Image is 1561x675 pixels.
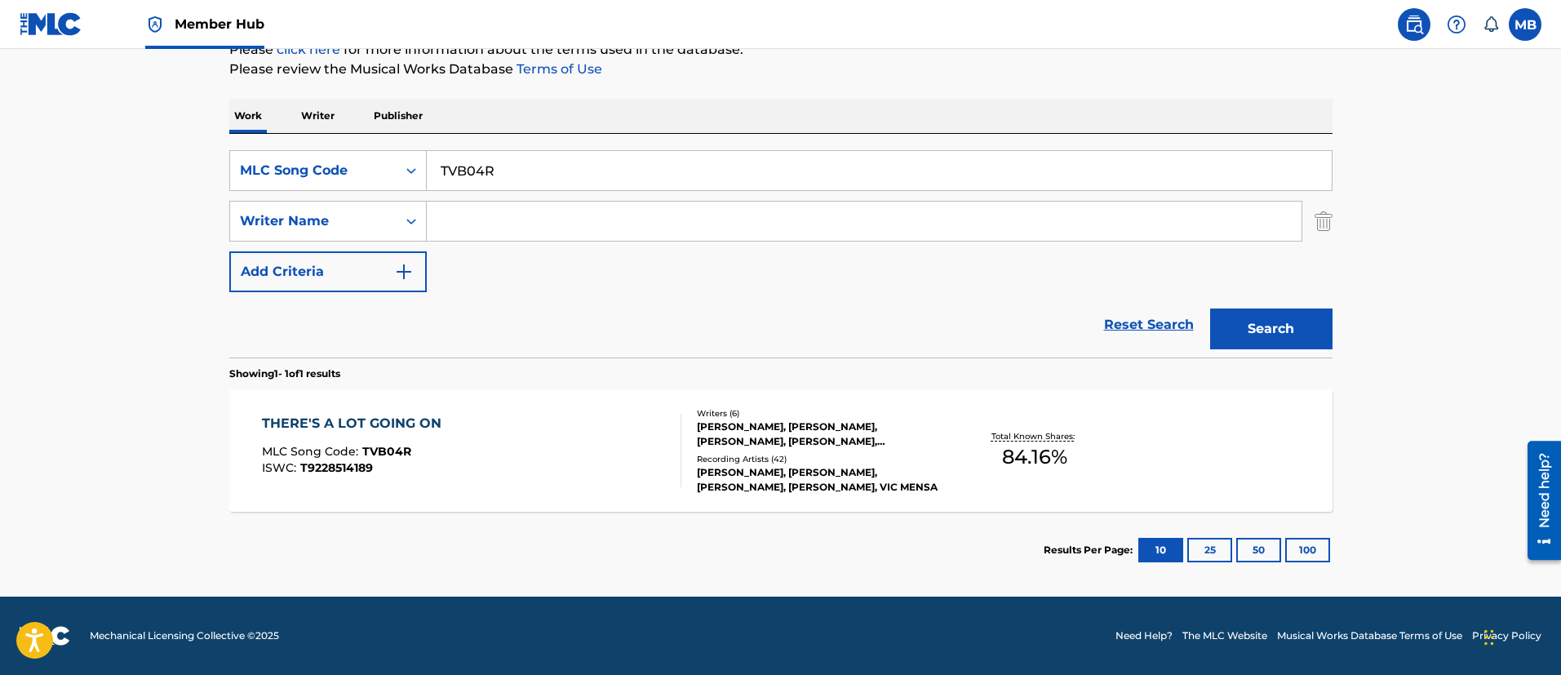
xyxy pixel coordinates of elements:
div: User Menu [1509,8,1541,41]
a: Public Search [1398,8,1430,41]
div: [PERSON_NAME], [PERSON_NAME], [PERSON_NAME], [PERSON_NAME], [PERSON_NAME] [PERSON_NAME], [PERSON_... [697,420,943,449]
button: 10 [1138,538,1183,562]
span: TVB04R [362,444,411,459]
a: Need Help? [1115,628,1173,643]
span: MLC Song Code : [262,444,362,459]
p: Please review the Musical Works Database [229,60,1333,79]
button: 25 [1187,538,1232,562]
div: Writers ( 6 ) [697,407,943,420]
div: [PERSON_NAME], [PERSON_NAME], [PERSON_NAME], [PERSON_NAME], VIC MENSA [697,465,943,495]
button: Search [1210,309,1333,349]
form: Search Form [229,150,1333,357]
img: Delete Criterion [1315,201,1333,242]
img: MLC Logo [20,12,82,36]
div: Recording Artists ( 42 ) [697,453,943,465]
button: 100 [1285,538,1330,562]
span: ISWC : [262,460,300,475]
p: Please for more information about the terms used in the database. [229,40,1333,60]
div: Help [1440,8,1473,41]
a: Terms of Use [513,61,602,77]
p: Total Known Shares: [991,430,1079,442]
p: Results Per Page: [1044,543,1137,557]
a: Musical Works Database Terms of Use [1277,628,1462,643]
iframe: Resource Center [1515,434,1561,566]
a: Privacy Policy [1472,628,1541,643]
img: 9d2ae6d4665cec9f34b9.svg [394,262,414,282]
div: Notifications [1483,16,1499,33]
div: MLC Song Code [240,161,387,180]
span: Member Hub [175,15,264,33]
span: T9228514189 [300,460,373,475]
p: Writer [296,99,339,133]
a: The MLC Website [1182,628,1267,643]
iframe: Chat Widget [1479,597,1561,675]
img: help [1447,15,1466,34]
p: Work [229,99,267,133]
img: Top Rightsholder [145,15,165,34]
a: Reset Search [1096,307,1202,343]
div: Drag [1484,613,1494,662]
p: Showing 1 - 1 of 1 results [229,366,340,381]
img: logo [20,626,70,646]
div: Writer Name [240,211,387,231]
span: 84.16 % [1002,442,1067,472]
a: THERE'S A LOT GOING ONMLC Song Code:TVB04RISWC:T9228514189Writers (6)[PERSON_NAME], [PERSON_NAME]... [229,389,1333,512]
a: click here [277,42,340,57]
img: search [1404,15,1424,34]
button: Add Criteria [229,251,427,292]
button: 50 [1236,538,1281,562]
span: Mechanical Licensing Collective © 2025 [90,628,279,643]
div: THERE'S A LOT GOING ON [262,414,450,433]
p: Publisher [369,99,428,133]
